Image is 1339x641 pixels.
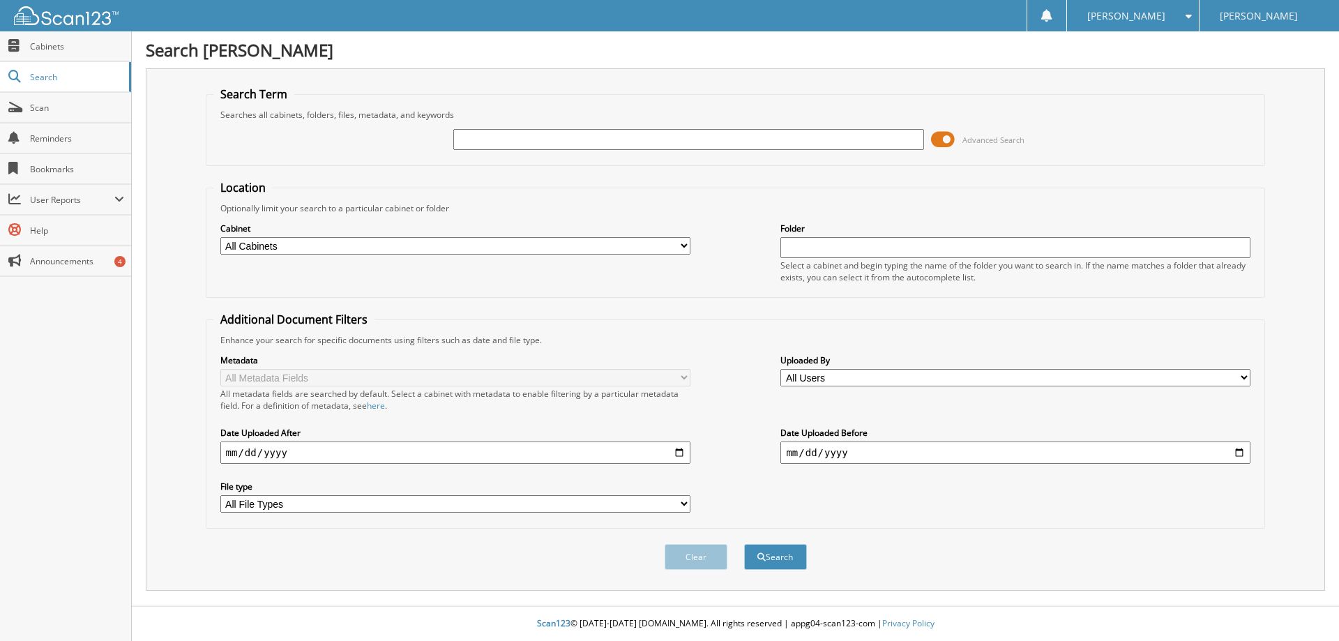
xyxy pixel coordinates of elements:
label: Cabinet [220,223,690,234]
label: Folder [780,223,1250,234]
input: end [780,442,1250,464]
label: File type [220,481,690,492]
div: 4 [114,256,126,267]
span: Bookmarks [30,163,124,175]
span: Help [30,225,124,236]
button: Clear [665,544,727,570]
div: Enhance your search for specific documents using filters such as date and file type. [213,334,1258,346]
span: [PERSON_NAME] [1087,12,1165,20]
span: Advanced Search [962,135,1024,145]
img: scan123-logo-white.svg [14,6,119,25]
input: start [220,442,690,464]
span: User Reports [30,194,114,206]
a: Privacy Policy [882,617,935,629]
span: Scan [30,102,124,114]
span: [PERSON_NAME] [1220,12,1298,20]
span: Scan123 [537,617,570,629]
legend: Additional Document Filters [213,312,375,327]
iframe: Chat Widget [1269,574,1339,641]
button: Search [744,544,807,570]
span: Announcements [30,255,124,267]
span: Search [30,71,122,83]
label: Date Uploaded After [220,427,690,439]
h1: Search [PERSON_NAME] [146,38,1325,61]
div: © [DATE]-[DATE] [DOMAIN_NAME]. All rights reserved | appg04-scan123-com | [132,607,1339,641]
div: Searches all cabinets, folders, files, metadata, and keywords [213,109,1258,121]
label: Date Uploaded Before [780,427,1250,439]
div: All metadata fields are searched by default. Select a cabinet with metadata to enable filtering b... [220,388,690,412]
span: Cabinets [30,40,124,52]
a: here [367,400,385,412]
div: Optionally limit your search to a particular cabinet or folder [213,202,1258,214]
label: Uploaded By [780,354,1250,366]
div: Select a cabinet and begin typing the name of the folder you want to search in. If the name match... [780,259,1250,283]
span: Reminders [30,133,124,144]
legend: Location [213,180,273,195]
label: Metadata [220,354,690,366]
legend: Search Term [213,86,294,102]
